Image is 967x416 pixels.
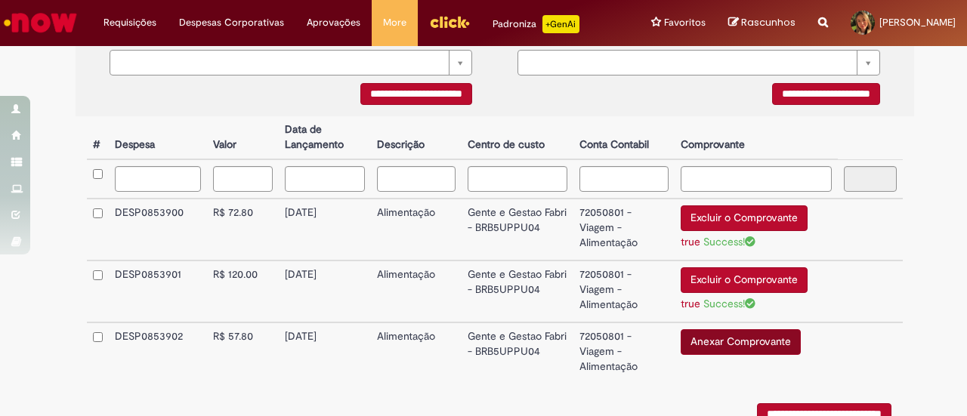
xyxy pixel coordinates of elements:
[279,116,370,159] th: Data de Lançamento
[703,297,755,310] span: Success!
[462,199,573,260] td: Gente e Gestao Fabri - BRB5UPPU04
[279,199,370,260] td: [DATE]
[307,15,360,30] span: Aprovações
[675,116,838,159] th: Comprovante
[429,11,470,33] img: click_logo_yellow_360x200.png
[573,116,675,159] th: Conta Contabil
[207,199,279,260] td: R$ 72.80
[675,260,838,322] td: Excluir o Comprovante true Success!
[493,15,579,33] div: Padroniza
[675,322,838,381] td: Anexar Comprovante
[741,15,796,29] span: Rascunhos
[2,8,79,38] img: ServiceNow
[207,116,279,159] th: Valor
[279,322,370,381] td: [DATE]
[542,15,579,33] p: +GenAi
[87,116,109,159] th: #
[179,15,284,30] span: Despesas Corporativas
[109,199,207,260] td: DESP0853900
[573,322,675,381] td: 72050801 - Viagem - Alimentação
[462,322,573,381] td: Gente e Gestao Fabri - BRB5UPPU04
[681,329,801,355] button: Anexar Comprovante
[681,235,700,248] a: true
[681,267,808,293] button: Excluir o Comprovante
[371,116,462,159] th: Descrição
[371,199,462,260] td: Alimentação
[383,15,406,30] span: More
[371,260,462,322] td: Alimentação
[517,50,880,75] a: Limpar campo {0}
[681,205,808,231] button: Excluir o Comprovante
[103,15,156,30] span: Requisições
[462,116,573,159] th: Centro de custo
[703,235,755,248] span: Success!
[664,15,706,30] span: Favoritos
[573,199,675,260] td: 72050801 - Viagem - Alimentação
[110,50,472,75] a: Limpar campo {0}
[109,322,207,381] td: DESP0853902
[681,297,700,310] a: true
[109,260,207,322] td: DESP0853901
[207,322,279,381] td: R$ 57.80
[207,260,279,322] td: R$ 120.00
[371,322,462,381] td: Alimentação
[675,199,838,260] td: Excluir o Comprovante true Success!
[728,16,796,30] a: Rascunhos
[879,16,956,29] span: [PERSON_NAME]
[279,260,370,322] td: [DATE]
[109,116,207,159] th: Despesa
[573,260,675,322] td: 72050801 - Viagem - Alimentação
[462,260,573,322] td: Gente e Gestao Fabri - BRB5UPPU04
